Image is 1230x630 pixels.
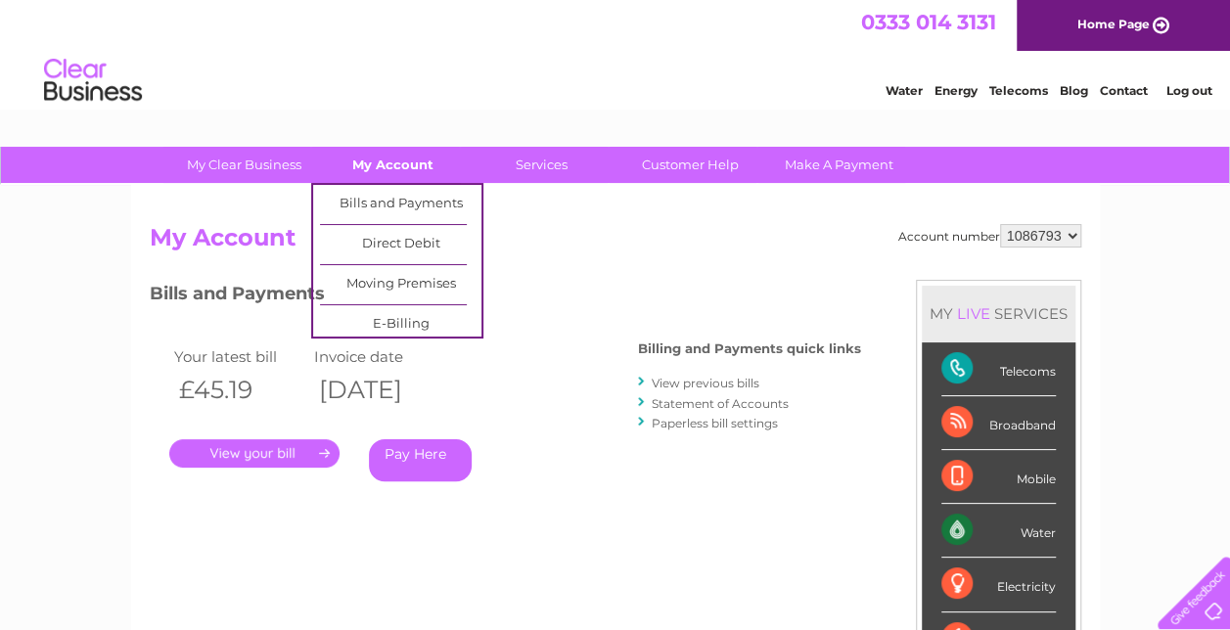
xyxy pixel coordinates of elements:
div: MY SERVICES [922,286,1075,341]
div: LIVE [953,304,994,323]
a: . [169,439,340,468]
a: E-Billing [320,305,481,344]
a: My Account [312,147,474,183]
a: Statement of Accounts [652,396,789,411]
img: logo.png [43,51,143,111]
div: Electricity [941,558,1056,611]
div: Broadband [941,396,1056,450]
a: Blog [1060,83,1088,98]
h4: Billing and Payments quick links [638,341,861,356]
h2: My Account [150,224,1081,261]
a: Bills and Payments [320,185,481,224]
a: 0333 014 3131 [861,10,996,34]
div: Clear Business is a trading name of Verastar Limited (registered in [GEOGRAPHIC_DATA] No. 3667643... [154,11,1078,95]
div: Telecoms [941,342,1056,396]
a: Direct Debit [320,225,481,264]
a: My Clear Business [163,147,325,183]
div: Mobile [941,450,1056,504]
a: Services [461,147,622,183]
a: Energy [934,83,978,98]
h3: Bills and Payments [150,280,861,314]
div: Account number [898,224,1081,247]
a: Water [886,83,923,98]
a: Make A Payment [758,147,920,183]
a: Pay Here [369,439,472,481]
div: Water [941,504,1056,558]
a: Contact [1100,83,1148,98]
th: £45.19 [169,370,310,410]
a: Customer Help [610,147,771,183]
a: Paperless bill settings [652,416,778,430]
th: [DATE] [309,370,450,410]
a: Telecoms [989,83,1048,98]
td: Your latest bill [169,343,310,370]
td: Invoice date [309,343,450,370]
a: Moving Premises [320,265,481,304]
a: Log out [1165,83,1211,98]
a: View previous bills [652,376,759,390]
